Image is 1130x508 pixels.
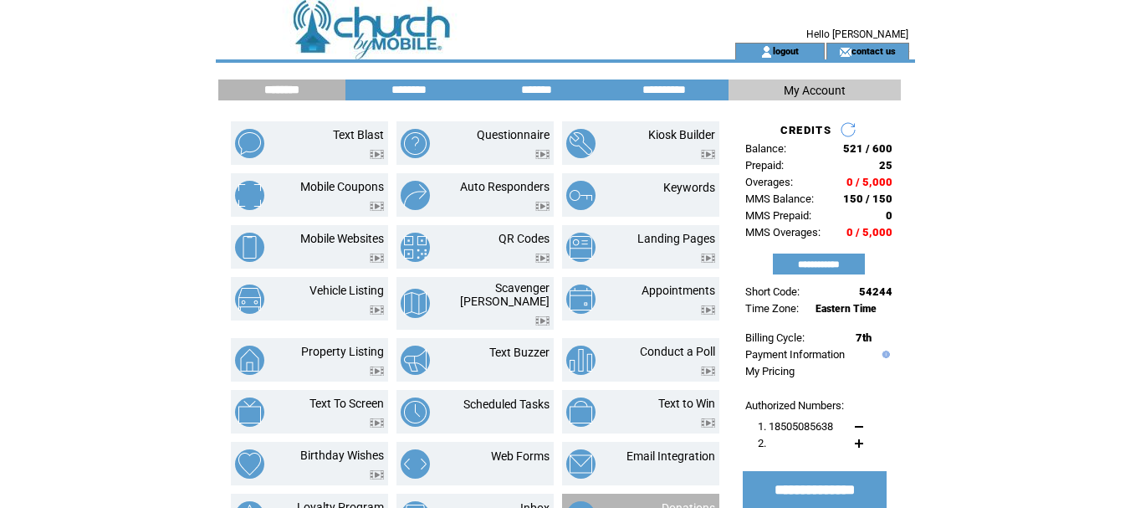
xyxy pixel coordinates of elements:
a: Mobile Coupons [300,180,384,193]
span: Balance: [745,142,786,155]
img: text-to-screen.png [235,398,264,427]
a: Payment Information [745,348,845,361]
img: help.gif [878,351,890,358]
img: video.png [701,305,715,315]
img: video.png [701,418,715,428]
span: Hello [PERSON_NAME] [806,28,908,40]
img: account_icon.gif [760,45,773,59]
a: Auto Responders [460,180,550,193]
img: video.png [701,150,715,159]
span: 0 [886,209,892,222]
span: 0 / 5,000 [846,226,892,239]
a: Keywords [663,181,715,194]
span: Billing Cycle: [745,331,805,344]
a: logout [773,45,799,56]
img: text-buzzer.png [401,346,430,375]
img: scavenger-hunt.png [401,289,430,318]
span: Short Code: [745,285,800,298]
img: web-forms.png [401,449,430,479]
img: video.png [370,418,384,428]
a: Scavenger [PERSON_NAME] [460,281,550,308]
a: Text To Screen [309,397,384,410]
span: My Account [784,84,846,97]
img: video.png [535,202,550,211]
img: video.png [535,316,550,326]
span: Eastern Time [816,303,877,315]
a: Kiosk Builder [648,128,715,141]
img: mobile-websites.png [235,233,264,262]
span: 1. 18505085638 [758,420,833,433]
span: 150 / 150 [843,192,892,205]
img: video.png [370,367,384,376]
span: 7th [856,331,872,344]
a: Questionnaire [477,128,550,141]
span: 521 / 600 [843,142,892,155]
img: property-listing.png [235,346,264,375]
a: QR Codes [499,232,550,245]
img: qr-codes.png [401,233,430,262]
span: MMS Balance: [745,192,814,205]
a: Web Forms [491,449,550,463]
img: auto-responders.png [401,181,430,210]
img: video.png [370,470,384,480]
a: Conduct a Poll [640,345,715,358]
img: birthday-wishes.png [235,449,264,479]
span: Time Zone: [745,302,799,315]
img: video.png [701,367,715,376]
img: video.png [370,305,384,315]
a: Vehicle Listing [309,284,384,297]
img: text-to-win.png [566,398,596,427]
a: My Pricing [745,365,795,377]
span: MMS Prepaid: [745,209,811,222]
img: vehicle-listing.png [235,285,264,314]
span: CREDITS [780,124,831,136]
img: scheduled-tasks.png [401,398,430,427]
img: kiosk-builder.png [566,129,596,158]
span: 2. [758,437,766,449]
a: Text Blast [333,128,384,141]
img: video.png [370,254,384,263]
img: video.png [370,202,384,211]
img: contact_us_icon.gif [839,45,851,59]
img: appointments.png [566,285,596,314]
span: 25 [879,159,892,172]
a: Appointments [642,284,715,297]
a: Text Buzzer [489,346,550,359]
a: Property Listing [301,345,384,358]
a: Email Integration [626,449,715,463]
span: MMS Overages: [745,226,821,239]
a: contact us [851,45,896,56]
img: keywords.png [566,181,596,210]
a: Scheduled Tasks [463,398,550,411]
img: video.png [701,254,715,263]
img: text-blast.png [235,129,264,158]
img: video.png [535,254,550,263]
a: Mobile Websites [300,232,384,245]
a: Birthday Wishes [300,449,384,462]
span: 0 / 5,000 [846,176,892,188]
a: Text to Win [658,397,715,410]
img: questionnaire.png [401,129,430,158]
img: landing-pages.png [566,233,596,262]
img: video.png [535,150,550,159]
img: email-integration.png [566,449,596,479]
span: Prepaid: [745,159,784,172]
img: conduct-a-poll.png [566,346,596,375]
a: Landing Pages [637,232,715,245]
span: Authorized Numbers: [745,399,844,412]
span: Overages: [745,176,793,188]
span: 54244 [859,285,892,298]
img: video.png [370,150,384,159]
img: mobile-coupons.png [235,181,264,210]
